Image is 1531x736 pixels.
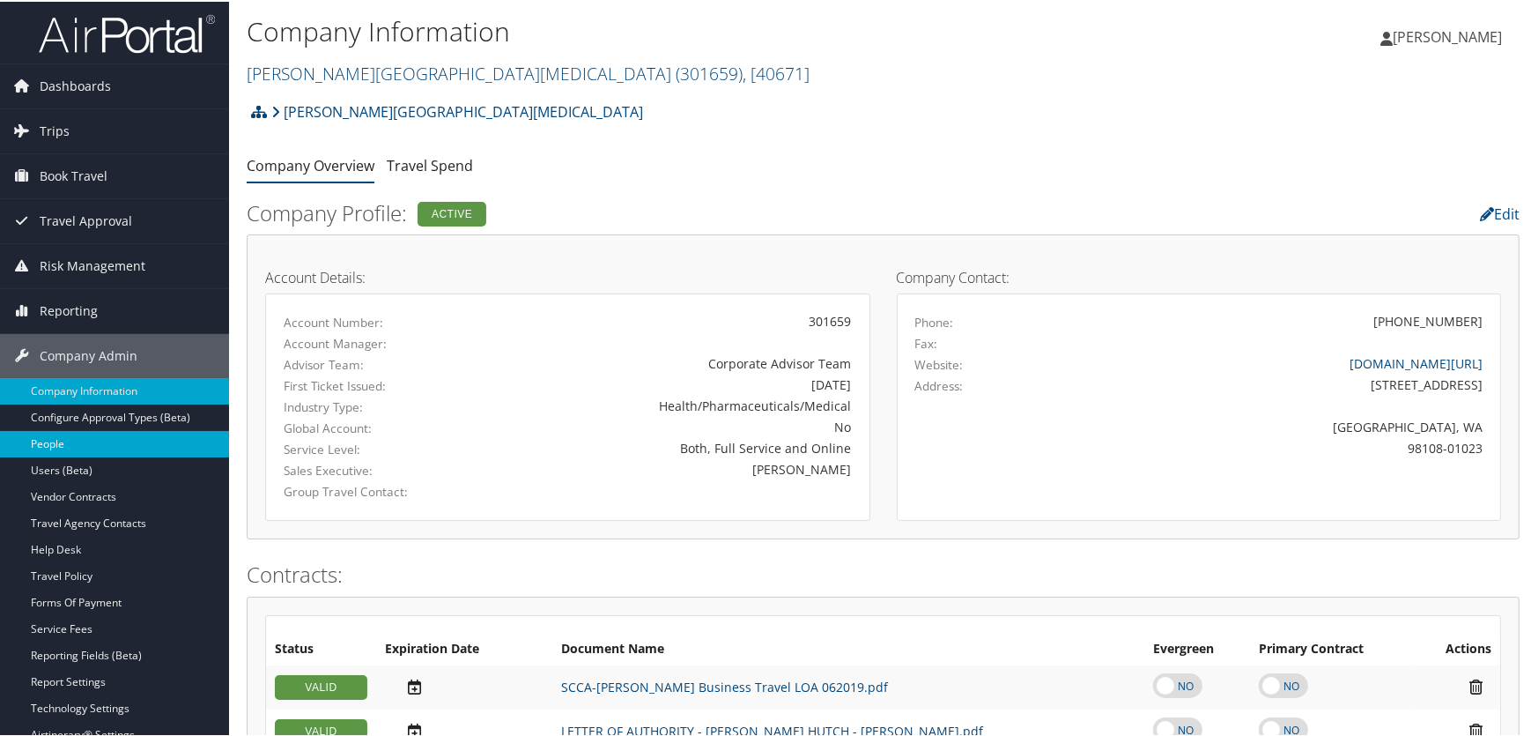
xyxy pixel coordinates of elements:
[284,418,455,435] label: Global Account:
[482,395,852,413] div: Health/Pharmaceuticals/Medical
[284,481,455,499] label: Group Travel Contact:
[40,287,98,331] span: Reporting
[247,558,1520,588] h2: Contracts:
[265,269,870,283] h4: Account Details:
[915,375,964,393] label: Address:
[482,437,852,456] div: Both, Full Service and Online
[482,416,852,435] div: No
[1144,632,1250,664] th: Evergreen
[284,354,455,372] label: Advisor Team:
[247,197,1086,227] h2: Company Profile:
[266,632,376,664] th: Status
[1393,26,1502,45] span: [PERSON_NAME]
[40,197,132,242] span: Travel Approval
[271,93,643,128] a: [PERSON_NAME][GEOGRAPHIC_DATA][MEDICAL_DATA]
[284,312,455,330] label: Account Number:
[247,154,374,174] a: Company Overview
[40,108,70,152] span: Trips
[915,312,954,330] label: Phone:
[1373,310,1483,329] div: [PHONE_NUMBER]
[676,60,743,84] span: ( 301659 )
[39,11,215,53] img: airportal-logo.png
[1063,416,1483,435] div: [GEOGRAPHIC_DATA], WA
[247,60,810,84] a: [PERSON_NAME][GEOGRAPHIC_DATA][MEDICAL_DATA]
[1063,437,1483,456] div: 98108-01023
[284,397,455,414] label: Industry Type:
[1250,632,1415,664] th: Primary Contract
[385,676,544,695] div: Add/Edit Date
[552,632,1144,664] th: Document Name
[40,63,111,107] span: Dashboards
[482,310,852,329] div: 301659
[418,200,486,225] div: Active
[1063,374,1483,392] div: [STREET_ADDRESS]
[1350,353,1483,370] a: [DOMAIN_NAME][URL]
[284,460,455,478] label: Sales Executive:
[915,354,964,372] label: Website:
[1415,632,1500,664] th: Actions
[1480,203,1520,222] a: Edit
[743,60,810,84] span: , [ 40671 ]
[1380,9,1520,62] a: [PERSON_NAME]
[387,154,473,174] a: Travel Spend
[482,374,852,392] div: [DATE]
[915,333,938,351] label: Fax:
[275,673,367,698] div: VALID
[897,269,1502,283] h4: Company Contact:
[1461,676,1491,695] i: Remove Contract
[40,152,107,197] span: Book Travel
[482,458,852,477] div: [PERSON_NAME]
[482,353,852,371] div: Corporate Advisor Team
[376,632,552,664] th: Expiration Date
[284,375,455,393] label: First Ticket Issued:
[284,439,455,457] label: Service Level:
[284,333,455,351] label: Account Manager:
[247,11,1095,48] h1: Company Information
[561,677,888,694] a: SCCA-[PERSON_NAME] Business Travel LOA 062019.pdf
[40,332,137,376] span: Company Admin
[40,242,145,286] span: Risk Management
